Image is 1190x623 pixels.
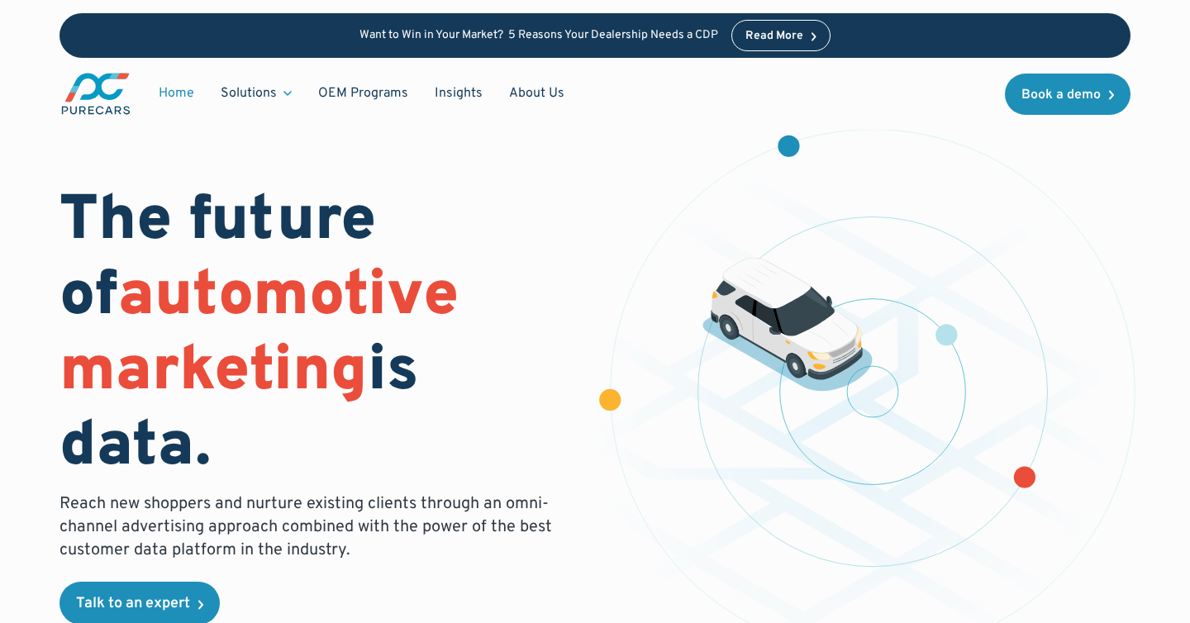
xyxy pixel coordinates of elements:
a: Book a demo [1005,74,1130,115]
a: Insights [421,78,496,109]
div: Talk to an expert [76,597,190,611]
h1: The future of is data. [59,185,575,487]
div: Solutions [221,84,277,102]
p: Reach new shoppers and nurture existing clients through an omni-channel advertising approach comb... [59,492,562,562]
a: About Us [496,78,578,109]
div: Solutions [207,78,305,109]
div: Book a demo [1021,88,1101,102]
p: Want to Win in Your Market? 5 Reasons Your Dealership Needs a CDP [359,29,718,43]
div: Read More [745,31,803,42]
a: OEM Programs [305,78,421,109]
img: purecars logo [59,71,132,117]
a: Read More [731,20,831,51]
span: automotive marketing [59,258,459,412]
img: illustration of a vehicle [702,257,873,392]
a: main [59,71,132,117]
a: Home [145,78,207,109]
